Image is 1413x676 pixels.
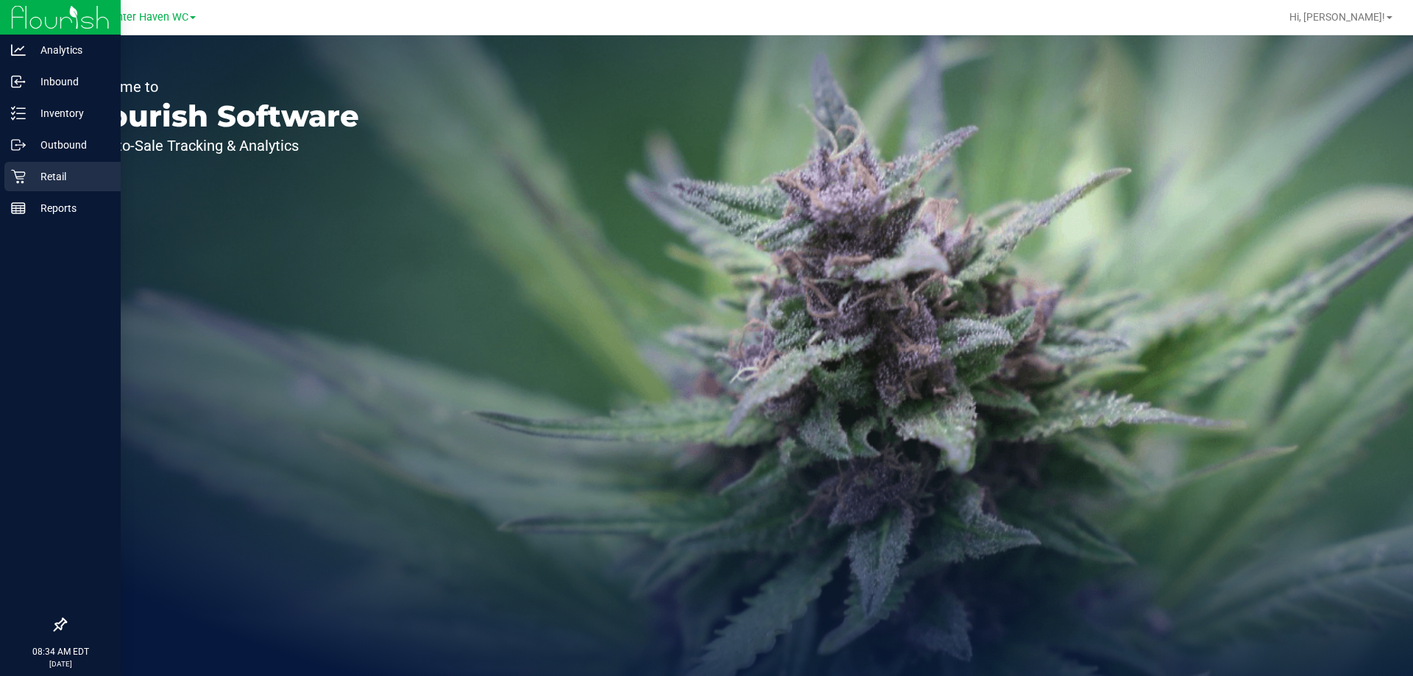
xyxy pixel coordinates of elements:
[1289,11,1385,23] span: Hi, [PERSON_NAME]!
[7,645,114,658] p: 08:34 AM EDT
[26,73,114,90] p: Inbound
[7,658,114,669] p: [DATE]
[79,102,359,131] p: Flourish Software
[11,43,26,57] inline-svg: Analytics
[79,138,359,153] p: Seed-to-Sale Tracking & Analytics
[26,41,114,59] p: Analytics
[11,138,26,152] inline-svg: Outbound
[11,74,26,89] inline-svg: Inbound
[26,104,114,122] p: Inventory
[26,199,114,217] p: Reports
[26,136,114,154] p: Outbound
[11,106,26,121] inline-svg: Inventory
[26,168,114,185] p: Retail
[105,11,188,24] span: Winter Haven WC
[11,169,26,184] inline-svg: Retail
[11,201,26,216] inline-svg: Reports
[79,79,359,94] p: Welcome to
